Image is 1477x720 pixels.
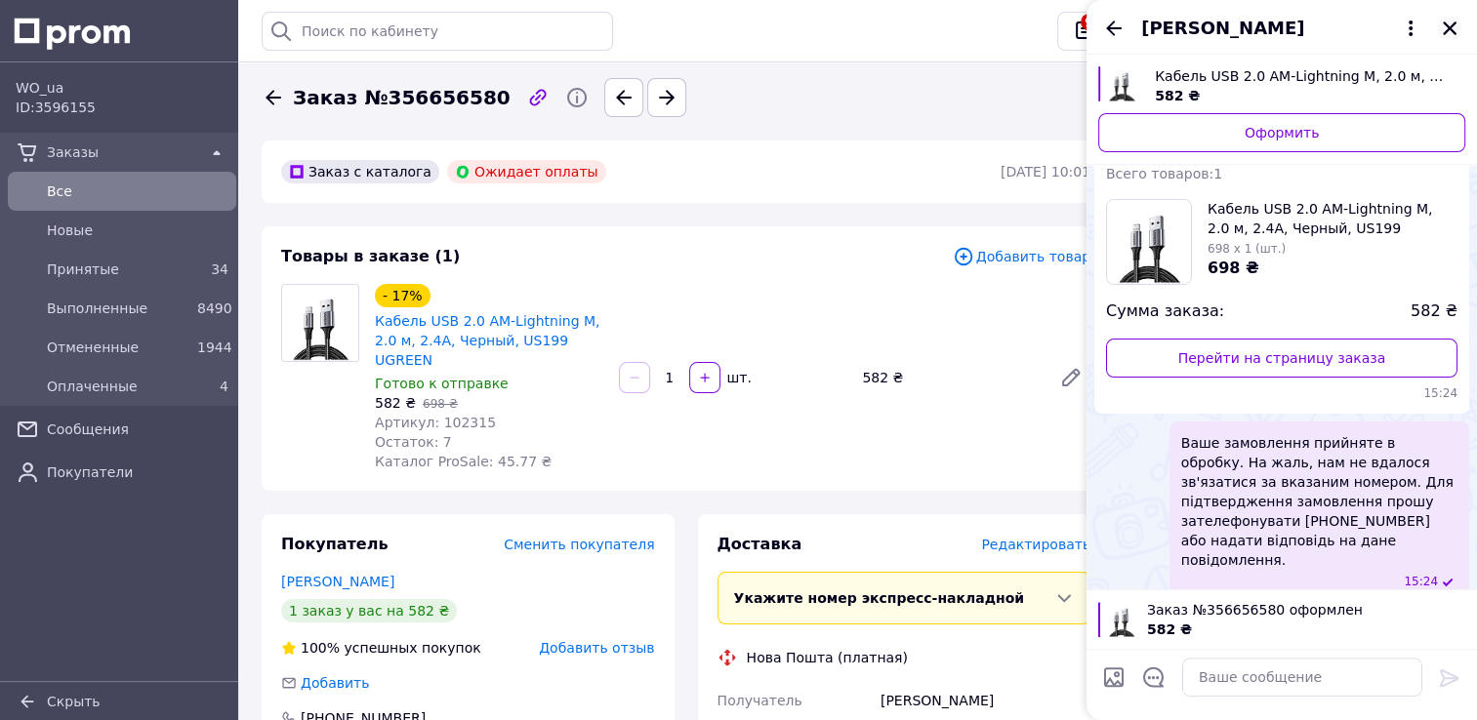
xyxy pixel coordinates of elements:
[1106,300,1224,323] span: Сумма заказа:
[47,260,189,279] span: Принятые
[375,434,452,450] span: Остаток: 7
[281,247,460,265] span: Товары в заказе (1)
[47,420,228,439] span: Сообщения
[281,638,481,658] div: успешных покупок
[1107,200,1191,284] img: 6523109018_w100_h100_kabel-usb-20.jpg
[1141,664,1167,690] button: Открыть шаблоны ответов
[47,299,189,318] span: Выполненные
[722,368,754,387] div: шт.
[1001,164,1090,180] time: [DATE] 10:01
[1057,12,1147,51] button: 9+Чат
[1106,385,1457,402] span: 15:24 12.08.2025
[1106,166,1222,181] span: Всего товаров: 1
[1404,574,1438,590] span: 15:24 12.08.2025
[1181,433,1457,570] span: Ваше замовлення прийняте в обробку. На жаль, нам не вдалося зв'язатися за вказаним номером. Для п...
[1208,199,1457,238] span: Кабель USB 2.0 AM-Lightning M, 2.0 м, 2.4A, Черный, US199 UGREEN
[734,590,1025,606] span: Укажите номер экспресс-накладной
[262,12,613,51] input: Поиск по кабинету
[953,246,1090,267] span: Добавить товар
[742,648,913,667] div: Нова Пошта (платная)
[1098,113,1465,152] a: Оформить
[447,160,606,183] div: Ожидает оплаты
[1098,66,1465,105] a: Посмотреть товар
[1208,242,1286,256] span: 698 x 1 (шт.)
[718,693,802,708] span: Получатель
[1155,66,1450,86] span: Кабель USB 2.0 AM-Lightning M, 2.0 м, 2.4A, Чорний, US199 UGREEN
[47,181,228,201] span: Все
[718,535,802,553] span: Доставка
[197,300,232,316] span: 8490
[301,640,340,656] span: 100%
[1147,621,1192,637] span: 582 ₴
[47,694,101,709] span: Скрыть
[1411,300,1457,323] span: 582 ₴
[16,100,96,115] span: ID: 3596155
[293,84,511,112] span: Заказ №356656580
[16,78,228,98] span: WO_ua
[1104,66,1139,101] img: 6523109018_w80_h80_kabel-usb-20.jpg
[220,379,228,394] span: 4
[301,675,369,691] span: Добавить
[375,376,509,391] span: Готово к отправке
[981,537,1090,552] span: Редактировать
[1141,16,1422,41] button: [PERSON_NAME]
[197,340,232,355] span: 1944
[423,397,458,411] span: 698 ₴
[375,454,552,469] span: Каталог ProSale: 45.77 ₴
[375,415,496,430] span: Артикул: 102315
[1155,88,1200,103] span: 582 ₴
[1051,358,1090,397] a: Редактировать
[211,261,228,277] span: 34
[1141,16,1304,41] span: [PERSON_NAME]
[47,338,189,357] span: Отмененные
[1104,602,1139,637] img: 6523109018_w100_h100_kabel-usb-20.jpg
[281,535,388,553] span: Покупатель
[1147,600,1465,620] span: Заказ №356656580 оформлен
[47,377,189,396] span: Оплаченные
[877,683,1094,718] div: [PERSON_NAME]
[854,364,1044,391] div: 582 ₴
[375,284,431,307] div: - 17%
[281,574,394,589] a: [PERSON_NAME]
[1102,17,1126,40] button: Назад
[47,462,228,482] span: Покупатели
[375,395,416,411] span: 582 ₴
[1208,259,1259,277] span: 698 ₴
[281,599,457,622] div: 1 заказ у вас на 582 ₴
[47,142,197,162] span: Заказы
[282,285,358,361] img: Кабель USB 2.0 AM-Lightning M, 2.0 м, 2.4A, Черный, US199 UGREEN
[1106,339,1457,378] a: Перейти на страницу заказа
[1438,17,1461,40] button: Закрыть
[47,220,228,240] span: Новые
[504,537,654,552] span: Сменить покупателя
[375,313,599,368] a: Кабель USB 2.0 AM-Lightning M, 2.0 м, 2.4A, Черный, US199 UGREEN
[539,640,654,656] span: Добавить отзыв
[281,160,439,183] div: Заказ с каталога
